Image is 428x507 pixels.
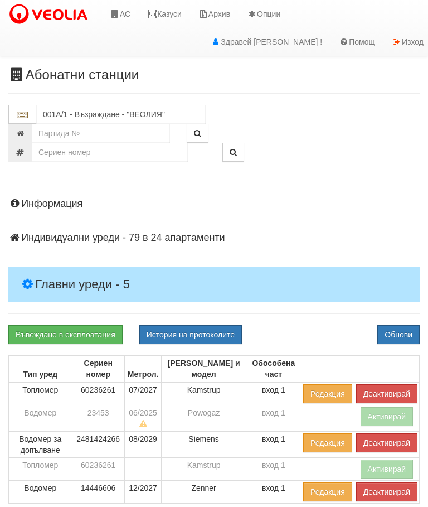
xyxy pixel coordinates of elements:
td: Топломер [9,458,72,481]
td: 60236261 [72,382,124,405]
td: Powogaz [162,405,246,432]
img: VeoliaLogo.png [8,3,93,26]
td: 60236261 [72,458,124,481]
td: вход 1 [246,432,301,458]
input: Партида № [32,124,170,143]
h4: Информация [8,199,420,210]
td: вход 1 [246,382,301,405]
button: Редакция [303,433,352,452]
td: Zenner [162,481,246,504]
th: Сериен номер [72,356,124,383]
a: Помощ [330,28,383,56]
input: Сериен номер [32,143,188,162]
button: Деактивирай [356,482,417,501]
td: Топломер [9,382,72,405]
td: 23453 [72,405,124,432]
td: 06/2025 [124,405,162,432]
button: Активирай [361,460,414,479]
th: Обособена част [246,356,301,383]
a: Въвеждане в експлоатация [8,325,123,344]
h4: Индивидуални уреди - 79 в 24 апартаменти [8,233,420,244]
button: История на протоколите [139,325,242,344]
td: Водомер за допълване [9,432,72,458]
a: Здравей [PERSON_NAME] ! [202,28,330,56]
td: Водомер [9,405,72,432]
td: 14446606 [72,481,124,504]
button: Деактивирай [356,433,417,452]
td: 2481424266 [72,432,124,458]
td: вход 1 [246,458,301,481]
th: Тип уред [9,356,72,383]
td: 07/2027 [124,382,162,405]
th: [PERSON_NAME] и модел [162,356,246,383]
td: Kamstrup [162,458,246,481]
td: Водомер [9,481,72,504]
th: Метрол. [124,356,162,383]
h3: Абонатни станции [8,67,420,82]
h4: Главни уреди - 5 [8,267,420,302]
td: 12/2027 [124,481,162,504]
td: Siemens [162,432,246,458]
button: Редакция [303,384,352,403]
td: вход 1 [246,481,301,504]
button: Редакция [303,482,352,501]
td: вход 1 [246,405,301,432]
button: Обнови [377,325,420,344]
button: Деактивирай [356,384,417,403]
button: Активирай [361,407,414,426]
td: Kamstrup [162,382,246,405]
input: Абонатна станция [36,105,206,124]
td: 08/2029 [124,432,162,458]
